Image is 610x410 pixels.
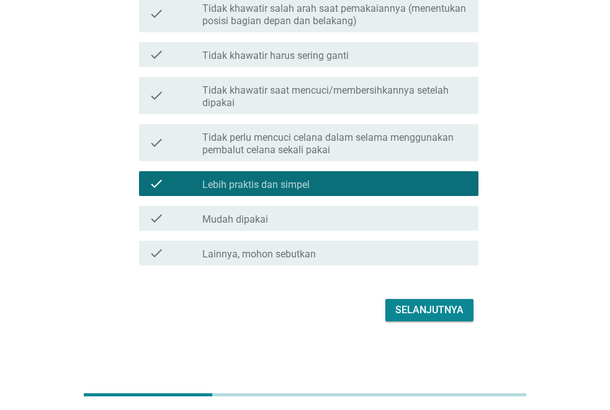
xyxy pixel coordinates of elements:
[149,82,164,109] i: check
[385,299,473,321] button: Selanjutnya
[202,50,349,62] label: Tidak khawatir harus sering ganti
[149,246,164,261] i: check
[149,47,164,62] i: check
[202,248,316,261] label: Lainnya, mohon sebutkan
[149,176,164,191] i: check
[149,129,164,156] i: check
[149,211,164,226] i: check
[202,84,469,109] label: Tidak khawatir saat mencuci/membersihkannya setelah dipakai
[202,179,310,191] label: Lebih praktis dan simpel
[202,2,469,27] label: Tidak khawatir salah arah saat pemakaiannya (menentukan posisi bagian depan dan belakang)
[202,213,268,226] label: Mudah dipakai
[395,303,464,318] div: Selanjutnya
[202,131,469,156] label: Tidak perlu mencuci celana dalam selama menggunakan pembalut celana sekali pakai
